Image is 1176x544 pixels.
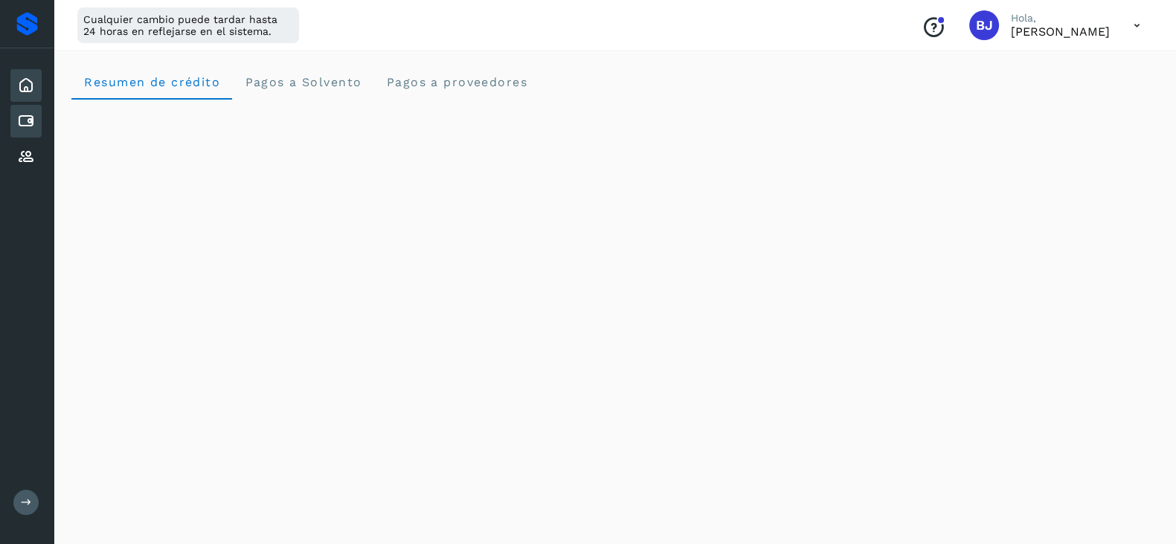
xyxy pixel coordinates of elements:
div: Cuentas por pagar [10,105,42,137]
div: Inicio [10,69,42,102]
span: Pagos a proveedores [385,75,527,89]
div: Cualquier cambio puede tardar hasta 24 horas en reflejarse en el sistema. [77,7,299,43]
span: Pagos a Solvento [244,75,362,89]
div: Proveedores [10,140,42,173]
p: Hola, [1011,12,1110,25]
p: Brayant Javier Rocha Martinez [1011,25,1110,39]
span: Resumen de crédito [83,75,220,89]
